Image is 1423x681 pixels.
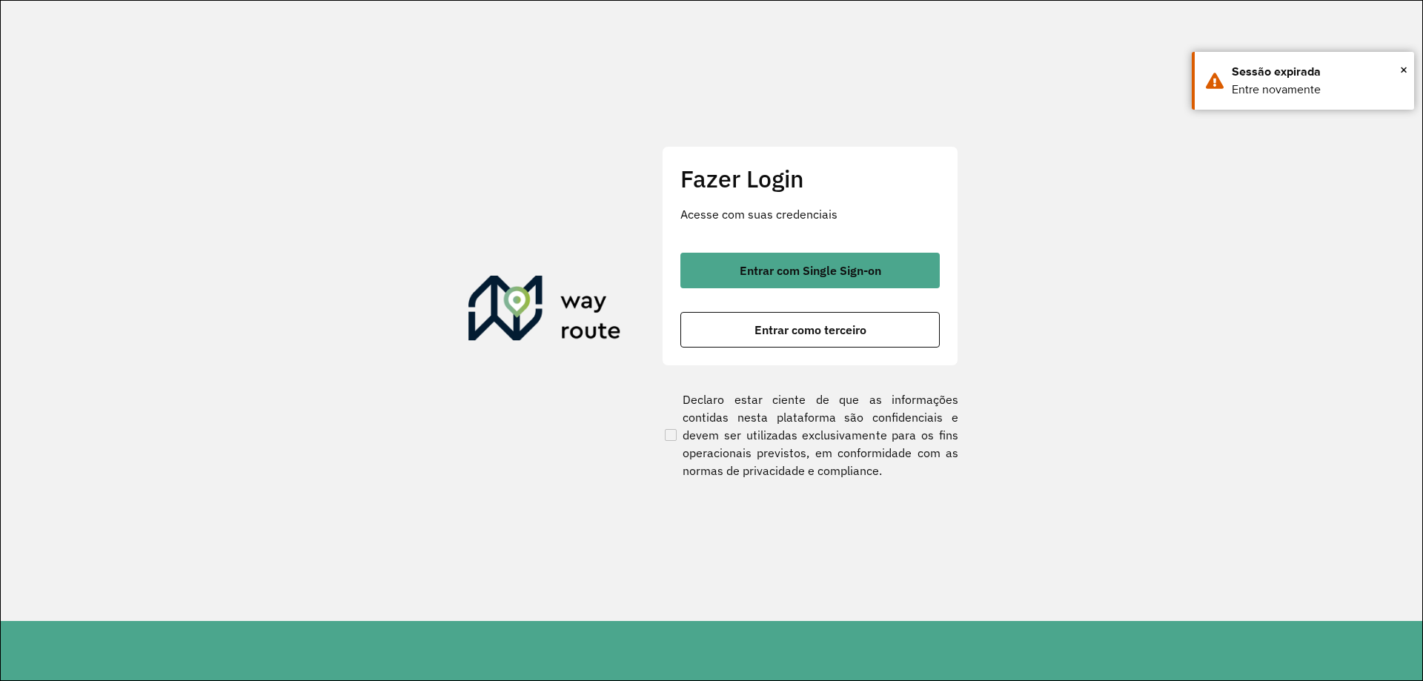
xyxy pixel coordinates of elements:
h2: Fazer Login [680,165,940,193]
span: Entrar como terceiro [754,324,866,336]
button: Close [1400,59,1407,81]
span: × [1400,59,1407,81]
div: Sessão expirada [1232,63,1403,81]
span: Entrar com Single Sign-on [740,265,881,276]
button: button [680,312,940,348]
label: Declaro estar ciente de que as informações contidas nesta plataforma são confidenciais e devem se... [662,391,958,479]
div: Entre novamente [1232,81,1403,99]
p: Acesse com suas credenciais [680,205,940,223]
img: Roteirizador AmbevTech [468,276,621,347]
button: button [680,253,940,288]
